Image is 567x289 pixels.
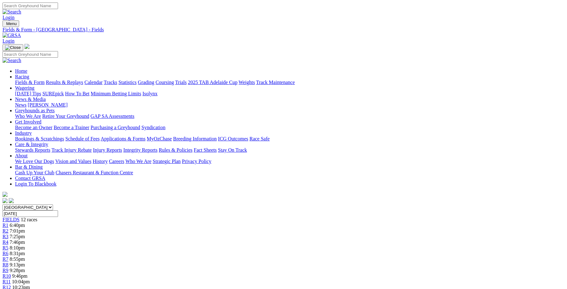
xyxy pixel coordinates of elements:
[15,170,54,175] a: Cash Up Your Club
[101,136,146,141] a: Applications & Forms
[10,223,25,228] span: 6:40pm
[15,164,43,170] a: Bar & Dining
[3,262,8,267] a: R8
[188,80,237,85] a: 2025 TAB Adelaide Cup
[15,102,26,108] a: News
[91,113,135,119] a: GAP SA Assessments
[3,38,14,44] a: Login
[3,273,11,279] a: R10
[15,113,564,119] div: Greyhounds as Pets
[3,223,8,228] a: R1
[141,125,165,130] a: Syndication
[51,147,92,153] a: Track Injury Rebate
[93,159,108,164] a: History
[10,262,25,267] span: 9:13pm
[159,147,193,153] a: Rules & Policies
[15,125,564,130] div: Get Involved
[15,181,56,187] a: Login To Blackbook
[3,20,19,27] button: Toggle navigation
[3,192,8,197] img: logo-grsa-white.png
[93,147,122,153] a: Injury Reports
[15,102,564,108] div: News & Media
[218,136,248,141] a: ICG Outcomes
[12,273,28,279] span: 9:46pm
[15,68,27,74] a: Home
[10,251,25,256] span: 8:31pm
[3,245,8,250] a: R5
[104,80,117,85] a: Tracks
[3,217,19,222] a: FIELDS
[15,136,64,141] a: Bookings & Scratchings
[10,268,25,273] span: 9:28pm
[91,91,141,96] a: Minimum Betting Limits
[65,91,90,96] a: How To Bet
[24,44,29,49] img: logo-grsa-white.png
[123,147,157,153] a: Integrity Reports
[15,159,54,164] a: We Love Our Dogs
[15,74,29,79] a: Racing
[15,97,46,102] a: News & Media
[109,159,124,164] a: Careers
[142,91,157,96] a: Isolynx
[65,136,99,141] a: Schedule of Fees
[173,136,217,141] a: Breeding Information
[3,51,58,58] input: Search
[54,125,89,130] a: Become a Trainer
[15,80,45,85] a: Fields & Form
[15,113,41,119] a: Who We Are
[3,44,23,51] button: Toggle navigation
[12,279,30,284] span: 10:04pm
[15,142,48,147] a: Care & Integrity
[3,58,21,63] img: Search
[46,80,83,85] a: Results & Replays
[15,170,564,176] div: Bar & Dining
[3,33,21,38] img: GRSA
[3,256,8,262] a: R7
[125,159,151,164] a: Who We Are
[3,239,8,245] a: R4
[175,80,187,85] a: Trials
[10,239,25,245] span: 7:46pm
[15,147,564,153] div: Care & Integrity
[3,279,11,284] a: R11
[138,80,154,85] a: Grading
[15,85,34,91] a: Wagering
[42,113,89,119] a: Retire Your Greyhound
[15,130,32,136] a: Industry
[10,245,25,250] span: 8:10pm
[9,198,14,203] img: twitter.svg
[3,234,8,239] a: R3
[6,21,17,26] span: Menu
[10,256,25,262] span: 8:55pm
[55,159,91,164] a: Vision and Values
[156,80,174,85] a: Coursing
[239,80,255,85] a: Weights
[3,27,564,33] a: Fields & Form - [GEOGRAPHIC_DATA] - Fields
[15,125,52,130] a: Become an Owner
[42,91,64,96] a: SUREpick
[28,102,67,108] a: [PERSON_NAME]
[182,159,211,164] a: Privacy Policy
[194,147,217,153] a: Fact Sheets
[3,251,8,256] a: R6
[15,176,45,181] a: Contact GRSA
[3,9,21,15] img: Search
[21,217,37,222] span: 12 races
[15,80,564,85] div: Racing
[249,136,269,141] a: Race Safe
[147,136,172,141] a: MyOzChase
[10,234,25,239] span: 7:25pm
[15,159,564,164] div: About
[119,80,137,85] a: Statistics
[3,210,58,217] input: Select date
[256,80,295,85] a: Track Maintenance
